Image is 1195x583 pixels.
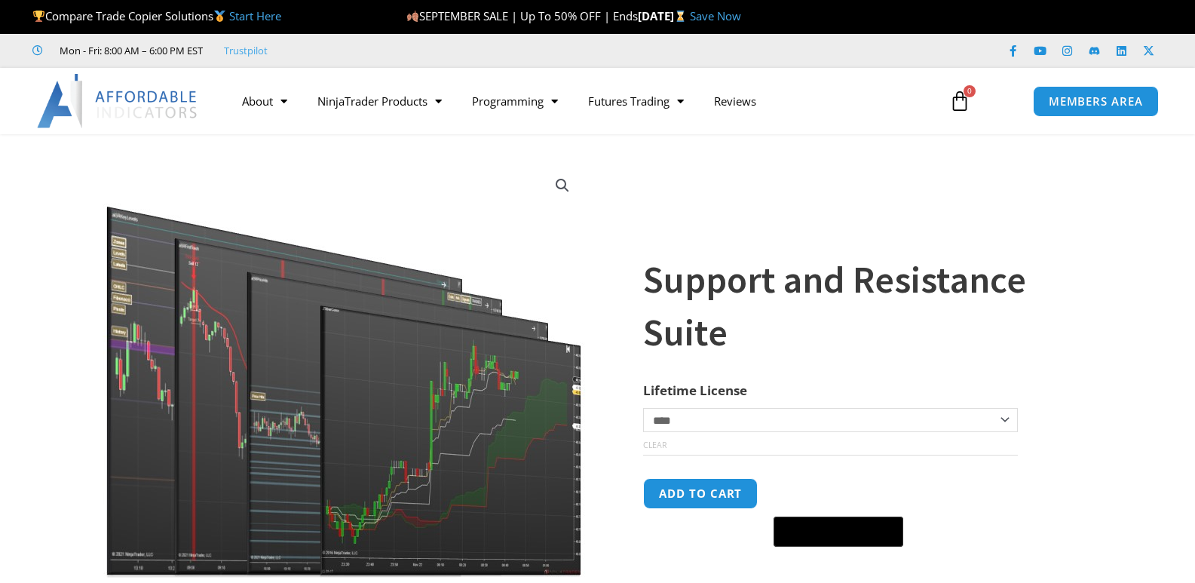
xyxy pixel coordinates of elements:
[227,84,932,118] nav: Menu
[1049,96,1143,107] span: MEMBERS AREA
[643,253,1083,359] h1: Support and Resistance Suite
[224,41,268,60] a: Trustpilot
[33,11,44,22] img: 🏆
[774,517,903,547] button: Buy with GPay
[406,8,638,23] span: SEPTEMBER SALE | Up To 50% OFF | Ends
[103,161,587,578] img: Support and Resistance Suite 1
[927,79,993,123] a: 0
[457,84,573,118] a: Programming
[699,84,771,118] a: Reviews
[229,8,281,23] a: Start Here
[302,84,457,118] a: NinjaTrader Products
[964,85,976,97] span: 0
[32,8,281,23] span: Compare Trade Copier Solutions
[675,11,686,22] img: ⌛
[37,74,199,128] img: LogoAI | Affordable Indicators – NinjaTrader
[227,84,302,118] a: About
[549,172,576,199] a: View full-screen image gallery
[643,478,758,509] button: Add to cart
[643,382,747,399] label: Lifetime License
[643,440,666,450] a: Clear options
[214,11,225,22] img: 🥇
[56,41,203,60] span: Mon - Fri: 8:00 AM – 6:00 PM EST
[407,11,418,22] img: 🍂
[638,8,690,23] strong: [DATE]
[771,476,906,512] iframe: Secure express checkout frame
[1033,86,1159,117] a: MEMBERS AREA
[573,84,699,118] a: Futures Trading
[690,8,741,23] a: Save Now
